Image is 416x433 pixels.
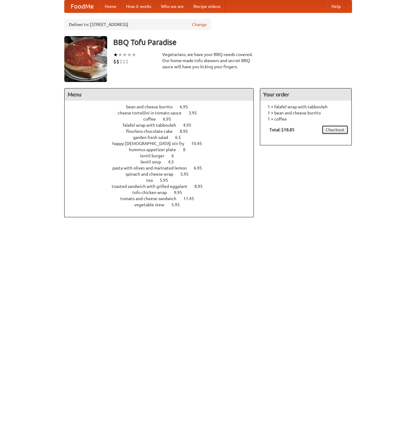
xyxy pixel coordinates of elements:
[141,159,185,164] a: lentil soup 4.5
[129,147,182,152] span: hummus appetizer plate
[134,202,191,207] a: vegetable stew 5.95
[118,51,122,58] li: ★
[113,51,118,58] li: ★
[183,196,200,201] span: 11.45
[129,147,197,152] a: hummus appetizer plate 8
[260,88,351,101] h4: Your order
[123,123,203,128] a: falafel wrap with tabbouleh 4.95
[141,159,167,164] span: lentil soup
[192,21,207,28] a: Change
[126,58,129,65] li: $
[112,141,213,146] a: happy [DEMOGRAPHIC_DATA] stir fry 10.45
[132,190,193,195] a: tofu chicken wrap 9.95
[163,117,177,121] span: 6.95
[112,166,213,170] a: pasta with olives and marinated lemon 6.95
[140,153,185,158] a: lentil burger 6
[133,135,192,140] a: garden fresh salad 6.5
[116,58,119,65] li: $
[119,58,122,65] li: $
[327,0,346,13] a: Help
[143,117,162,121] span: coffee
[132,51,136,58] li: ★
[133,135,174,140] span: garden fresh salad
[123,123,182,128] span: falafel wrap with tabbouleh
[146,178,159,183] span: tea
[180,129,194,134] span: 8.95
[156,0,189,13] a: Who we are
[121,0,156,13] a: How it works
[189,110,203,115] span: 3.95
[162,51,254,70] div: Vegetarians, we have your BBQ needs covered. Our home-made tofu skewers and secret BBQ sauce will...
[126,172,179,177] span: spinach and cheese wrap
[171,153,180,158] span: 6
[122,58,126,65] li: $
[113,36,352,48] h3: BBQ Tofu Paradise
[263,104,348,110] li: 1 × falafel wrap with tabbouleh
[263,116,348,122] li: 1 × coffee
[118,110,188,115] span: cheese tortellini in tomato sauce
[126,129,179,134] span: flourless chocolate cake
[112,184,193,189] span: toasted sandwich with grilled eggplant
[127,51,132,58] li: ★
[175,135,187,140] span: 6.5
[112,141,190,146] span: happy [DEMOGRAPHIC_DATA] stir fry
[269,127,294,132] b: Total: $18.85
[118,110,208,115] a: cheese tortellini in tomato sauce 3.95
[134,202,171,207] span: vegetable stew
[180,104,194,109] span: 6.95
[194,166,208,170] span: 6.95
[113,58,116,65] li: $
[183,123,197,128] span: 4.95
[126,104,199,109] a: bean and cheese burrito 6.95
[120,196,205,201] a: tomato and cheese sandwich 11.45
[322,125,348,134] a: Checkout
[143,117,182,121] a: coffee 6.95
[146,178,179,183] a: tea 5.95
[180,172,195,177] span: 5.95
[160,178,174,183] span: 5.95
[112,166,193,170] span: pasta with olives and marinated lemon
[126,104,179,109] span: bean and cheese burrito
[171,202,186,207] span: 5.95
[194,184,209,189] span: 8.95
[100,0,121,13] a: Home
[126,172,200,177] a: spinach and cheese wrap 5.95
[120,196,182,201] span: tomato and cheese sandwich
[122,51,127,58] li: ★
[263,110,348,116] li: 1 × bean and cheese burrito
[183,147,192,152] span: 8
[140,153,171,158] span: lentil burger
[174,190,188,195] span: 9.95
[65,0,100,13] a: FoodMe
[168,159,180,164] span: 4.5
[191,141,208,146] span: 10.45
[126,129,199,134] a: flourless chocolate cake 8.95
[132,190,173,195] span: tofu chicken wrap
[64,36,107,82] img: angular.jpg
[189,0,225,13] a: Recipe videos
[65,88,254,101] h4: Menu
[112,184,214,189] a: toasted sandwich with grilled eggplant 8.95
[64,19,211,30] div: Deliver to: [STREET_ADDRESS]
